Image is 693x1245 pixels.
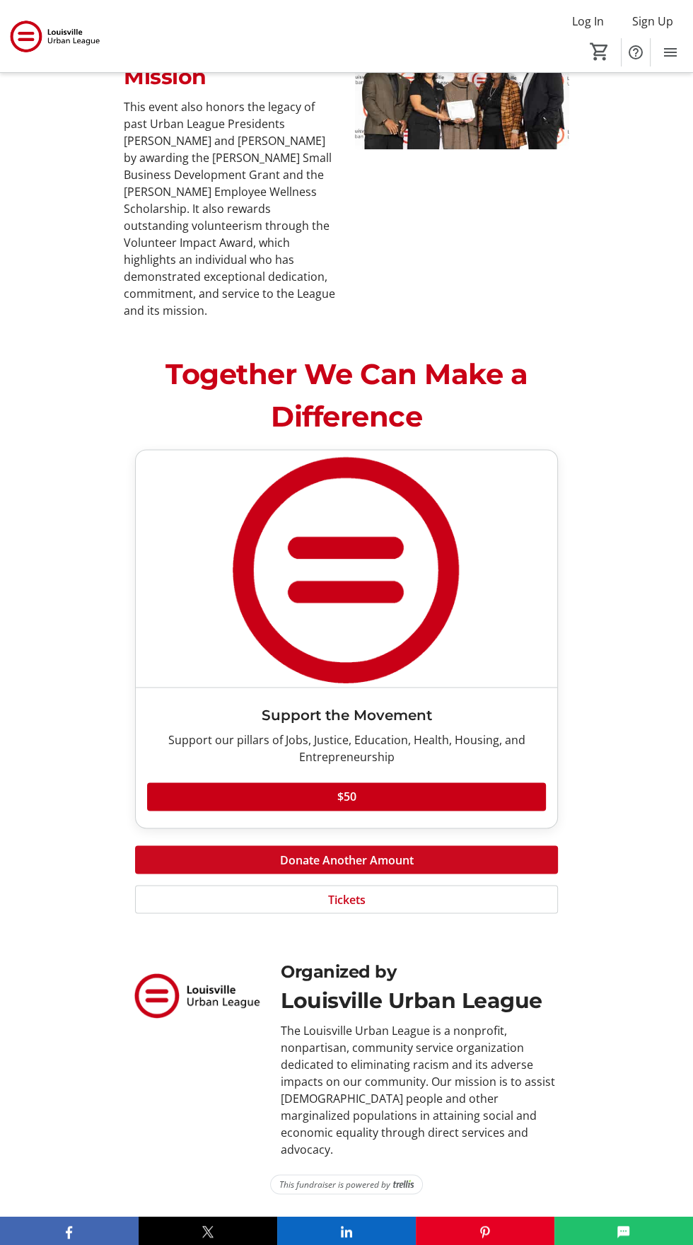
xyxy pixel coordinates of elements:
[622,38,650,66] button: Help
[135,353,557,438] div: Together We Can Make a Difference
[572,13,604,30] span: Log In
[554,1217,693,1245] button: SMS
[621,10,685,33] button: Sign Up
[135,845,557,874] button: Donate Another Amount
[281,984,561,1016] div: Louisville Urban League
[124,98,338,319] p: This event also honors the legacy of past Urban League Presidents [PERSON_NAME] and [PERSON_NAME]...
[337,788,356,805] span: $50
[632,13,673,30] span: Sign Up
[147,705,545,726] h3: Support the Movement
[393,1179,414,1189] img: Trellis Logo
[587,39,612,64] button: Cart
[147,782,545,811] button: $50
[136,450,557,687] img: Support the Movement
[355,29,569,149] img: undefined
[279,851,413,868] span: Donate Another Amount
[147,731,545,765] div: Support our pillars of Jobs, Justice, Education, Health, Housing, and Entrepreneurship
[281,959,561,984] div: Organized by
[281,1021,561,1157] div: The Louisville Urban League is a nonprofit, nonpartisan, community service organization dedicated...
[135,885,557,913] button: Tickets
[561,10,615,33] button: Log In
[656,38,685,66] button: Menu
[416,1217,554,1245] button: Pinterest
[327,891,365,908] span: Tickets
[277,1217,416,1245] button: LinkedIn
[8,10,103,63] img: Louisville Urban League's Logo
[279,1178,390,1191] span: This fundraiser is powered by
[139,1217,277,1245] button: X
[132,959,264,1032] img: Louisville Urban League logo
